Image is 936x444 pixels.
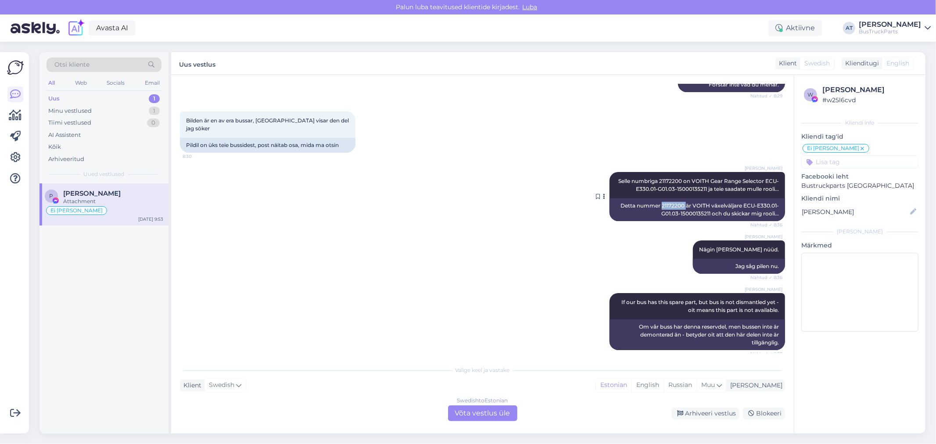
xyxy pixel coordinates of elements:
span: Muu [701,381,715,389]
div: Võta vestlus üle [448,405,517,421]
span: [PERSON_NAME] [745,233,782,240]
div: 1 [149,94,160,103]
a: [PERSON_NAME]BusTruckParts [859,21,931,35]
div: [PERSON_NAME] [859,21,921,28]
span: Selle numbriga 21172200 on VOITH Gear Range Selector ECU-E330.01-G01.03-15000135211 ja teie saada... [618,178,779,192]
p: Bustruckparts [GEOGRAPHIC_DATA] [801,181,918,190]
div: Minu vestlused [48,107,92,115]
div: Blokeeri [743,408,785,419]
div: Tiimi vestlused [48,118,91,127]
span: Nägin [PERSON_NAME] nüüd. [699,246,779,253]
div: Om vår buss har denna reservdel, men bussen inte är demonterad än - betyder oit att den här delen... [610,319,785,350]
span: Swedish [209,380,234,390]
div: AT [843,22,855,34]
div: Pildil on üks teie bussidest, post näitab osa, mida ma otsin [180,138,355,153]
div: Jag såg pilen nu. [693,259,785,274]
div: [DATE] 9:53 [138,216,163,222]
span: Bilden är en av era bussar, [GEOGRAPHIC_DATA] visar den del jag söker [186,117,350,132]
div: Arhiveeritud [48,155,84,164]
div: Russian [663,379,696,392]
span: Ei [PERSON_NAME] [50,208,103,213]
input: Lisa tag [801,155,918,168]
span: Nähtud ✓ 8:36 [750,274,782,281]
span: Peter Franzén [63,190,121,197]
div: Klienditugi [842,59,879,68]
div: Detta nummer 21172200 är VOITH växelväljare ECU-E330.01-G01.03-15000135211 och du skickar mig roo... [610,198,785,221]
div: Aktiivne [768,20,822,36]
span: Nähtud ✓ 8:37 [750,351,782,357]
span: Otsi kliente [54,60,90,69]
p: Kliendi nimi [801,194,918,203]
input: Lisa nimi [802,207,908,217]
span: w [808,91,814,98]
div: [PERSON_NAME] [801,228,918,236]
div: Kliendi info [801,119,918,127]
div: Uus [48,94,60,103]
div: # w25l6cvd [822,95,916,105]
div: Arhiveeri vestlus [672,408,739,419]
span: If our bus has this spare part, but bus is not dismantled yet - oit means this part is not availa... [621,299,780,313]
span: Nähtud ✓ 8:36 [750,222,782,228]
a: Avasta AI [89,21,136,36]
p: Kliendi tag'id [801,132,918,141]
div: All [47,77,57,89]
div: Web [73,77,89,89]
img: explore-ai [67,19,85,37]
span: Uued vestlused [84,170,125,178]
span: Luba [520,3,540,11]
p: Facebooki leht [801,172,918,181]
label: Uus vestlus [179,57,215,69]
div: Email [143,77,161,89]
div: Klient [180,381,201,390]
div: [PERSON_NAME] [822,85,916,95]
span: Swedish [804,59,830,68]
span: P [50,193,54,199]
span: 8:30 [183,153,215,160]
div: Estonian [596,379,631,392]
p: Märkmed [801,241,918,250]
div: BusTruckParts [859,28,921,35]
div: Kõik [48,143,61,151]
div: Attachment [63,197,163,205]
span: [PERSON_NAME] [745,286,782,293]
div: Valige keel ja vastake [180,366,785,374]
div: AI Assistent [48,131,81,140]
img: Askly Logo [7,59,24,76]
div: Socials [105,77,126,89]
div: Förstår inte vad du menar. [678,77,785,92]
div: English [631,379,663,392]
span: Ei [PERSON_NAME] [807,146,859,151]
div: 1 [149,107,160,115]
div: 0 [147,118,160,127]
div: Klient [775,59,797,68]
span: [PERSON_NAME] [745,165,782,172]
span: English [886,59,909,68]
span: Nähtud ✓ 8:29 [750,93,782,99]
div: Swedish to Estonian [457,397,508,405]
div: [PERSON_NAME] [727,381,782,390]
